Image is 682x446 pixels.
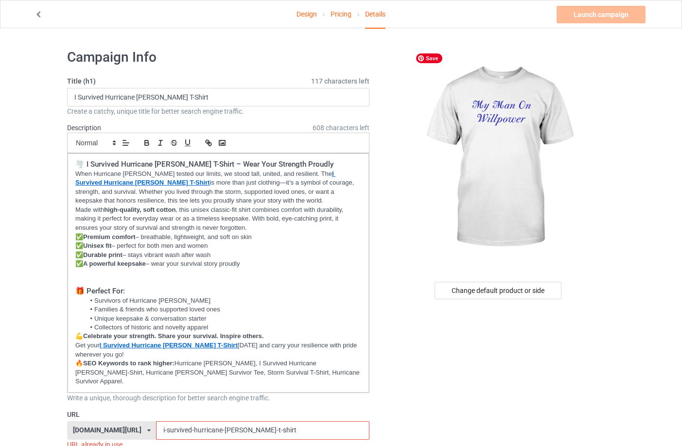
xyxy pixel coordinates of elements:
[83,260,146,267] strong: A powerful keepsake
[331,0,351,28] a: Pricing
[85,314,361,323] li: Unique keepsake & conversation starter
[83,332,263,340] strong: Celebrate your strength. Share your survival. Inspire others.
[83,242,112,249] strong: Unisex fit
[83,251,122,258] strong: Durable print
[67,106,369,116] div: Create a catchy, unique title for better search engine traffic.
[311,76,369,86] span: 117 characters left
[75,287,361,296] h3: 🎁 Perfect For:
[67,124,101,132] label: Description
[435,282,561,299] div: Change default product or side
[85,305,361,314] li: Families & friends who supported loved ones
[416,53,442,63] span: Save
[313,123,369,133] span: 608 characters left
[75,170,361,206] p: When Hurricane [PERSON_NAME] tested our limits, we stood tall, united, and resilient. The is more...
[67,76,369,86] label: Title (h1)
[75,341,361,359] p: Get your [DATE] and carry your resilience with pride wherever you go!
[67,410,369,419] label: URL
[75,241,361,251] p: ✅ – perfect for both men and women
[83,360,175,367] strong: SEO Keywords to rank higher:
[67,393,369,403] div: Write a unique, thorough description for better search engine traffic.
[100,342,238,349] a: I Survived Hurricane [PERSON_NAME] T-Shirt
[83,233,136,240] strong: Premium comfort
[104,206,175,213] strong: high-quality, soft cotton
[365,0,385,29] div: Details
[75,206,361,233] p: Made with , this unisex classic-fit shirt combines comfort with durability, making it perfect for...
[75,251,361,260] p: ✅ – stays vibrant wash after wash
[297,0,317,28] a: Design
[85,296,361,305] li: Survivors of Hurricane [PERSON_NAME]
[67,49,369,66] h1: Campaign Info
[75,332,361,341] p: 💪
[75,233,361,242] p: ✅ – breathable, lightweight, and soft on skin
[85,323,361,332] li: Collectors of historic and novelty apparel
[75,259,361,269] p: ✅ – wear your survival story proudly
[75,160,361,170] h3: 🌪️ I Survived Hurricane [PERSON_NAME] T-Shirt – Wear Your Strength Proudly
[73,427,141,433] div: [DOMAIN_NAME][URL]
[75,359,361,386] p: 🔥 Hurricane [PERSON_NAME], I Survived Hurricane [PERSON_NAME]-Shirt, Hurricane [PERSON_NAME] Surv...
